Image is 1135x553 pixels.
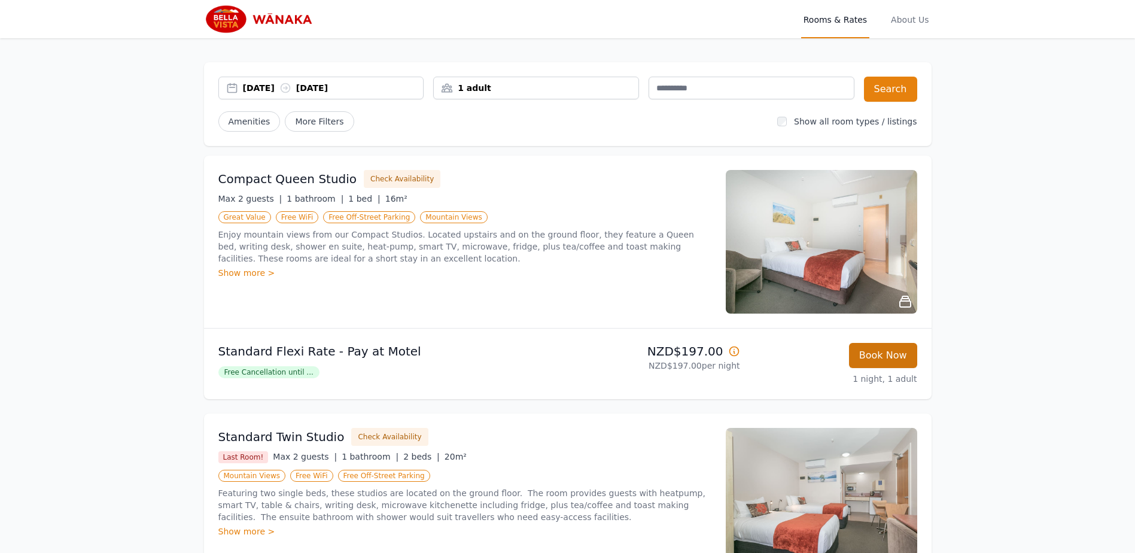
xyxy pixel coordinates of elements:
span: Max 2 guests | [273,452,337,461]
button: Check Availability [364,170,440,188]
div: Show more > [218,525,711,537]
h3: Compact Queen Studio [218,171,357,187]
span: 20m² [445,452,467,461]
span: Great Value [218,211,271,223]
p: Featuring two single beds, these studios are located on the ground floor. The room provides guest... [218,487,711,523]
p: Standard Flexi Rate - Pay at Motel [218,343,563,360]
span: Mountain Views [420,211,487,223]
div: Show more > [218,267,711,279]
h3: Standard Twin Studio [218,429,345,445]
span: Free Off-Street Parking [338,470,430,482]
span: Mountain Views [218,470,285,482]
p: 1 night, 1 adult [750,373,917,385]
span: 1 bathroom | [287,194,343,203]
img: Bella Vista Wanaka [204,5,319,34]
span: 1 bed | [348,194,380,203]
span: Max 2 guests | [218,194,282,203]
span: 1 bathroom | [342,452,398,461]
span: 2 beds | [403,452,440,461]
span: More Filters [285,111,354,132]
p: NZD$197.00 [573,343,740,360]
span: Free Off-Street Parking [323,211,415,223]
span: Last Room! [218,451,269,463]
span: Free WiFi [290,470,333,482]
div: [DATE] [DATE] [243,82,424,94]
p: NZD$197.00 per night [573,360,740,372]
button: Book Now [849,343,917,368]
button: Amenities [218,111,281,132]
label: Show all room types / listings [794,117,917,126]
span: 16m² [385,194,407,203]
p: Enjoy mountain views from our Compact Studios. Located upstairs and on the ground floor, they fea... [218,229,711,265]
span: Free WiFi [276,211,319,223]
div: 1 adult [434,82,638,94]
button: Check Availability [351,428,428,446]
span: Free Cancellation until ... [218,366,319,378]
button: Search [864,77,917,102]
